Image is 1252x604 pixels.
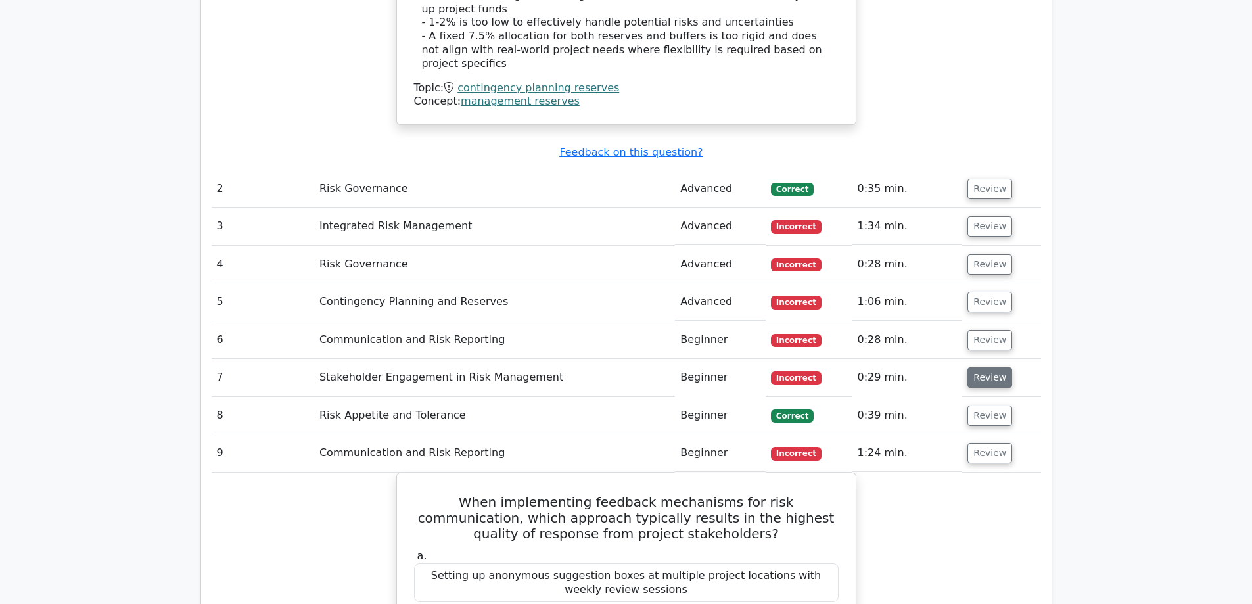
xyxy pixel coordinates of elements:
[967,179,1012,199] button: Review
[212,208,314,245] td: 3
[852,208,962,245] td: 1:34 min.
[771,409,814,423] span: Correct
[771,220,822,233] span: Incorrect
[461,95,580,107] a: management reserves
[967,330,1012,350] button: Review
[852,321,962,359] td: 0:28 min.
[852,246,962,283] td: 0:28 min.
[314,283,675,321] td: Contingency Planning and Reserves
[413,494,840,542] h5: When implementing feedback mechanisms for risk communication, which approach typically results in...
[675,246,766,283] td: Advanced
[852,359,962,396] td: 0:29 min.
[559,146,703,158] a: Feedback on this question?
[314,321,675,359] td: Communication and Risk Reporting
[675,359,766,396] td: Beginner
[212,434,314,472] td: 9
[967,406,1012,426] button: Review
[771,258,822,271] span: Incorrect
[852,170,962,208] td: 0:35 min.
[314,170,675,208] td: Risk Governance
[675,283,766,321] td: Advanced
[675,434,766,472] td: Beginner
[771,371,822,384] span: Incorrect
[967,367,1012,388] button: Review
[771,447,822,460] span: Incorrect
[414,563,839,603] div: Setting up anonymous suggestion boxes at multiple project locations with weekly review sessions
[414,81,839,95] div: Topic:
[675,208,766,245] td: Advanced
[212,397,314,434] td: 8
[314,359,675,396] td: Stakeholder Engagement in Risk Management
[771,334,822,347] span: Incorrect
[852,397,962,434] td: 0:39 min.
[771,183,814,196] span: Correct
[967,443,1012,463] button: Review
[771,296,822,309] span: Incorrect
[967,254,1012,275] button: Review
[212,283,314,321] td: 5
[314,434,675,472] td: Communication and Risk Reporting
[414,95,839,108] div: Concept:
[675,321,766,359] td: Beginner
[212,321,314,359] td: 6
[417,549,427,562] span: a.
[675,397,766,434] td: Beginner
[967,216,1012,237] button: Review
[967,292,1012,312] button: Review
[314,397,675,434] td: Risk Appetite and Tolerance
[675,170,766,208] td: Advanced
[852,283,962,321] td: 1:06 min.
[457,81,619,94] a: contingency planning reserves
[212,359,314,396] td: 7
[212,170,314,208] td: 2
[852,434,962,472] td: 1:24 min.
[314,246,675,283] td: Risk Governance
[314,208,675,245] td: Integrated Risk Management
[212,246,314,283] td: 4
